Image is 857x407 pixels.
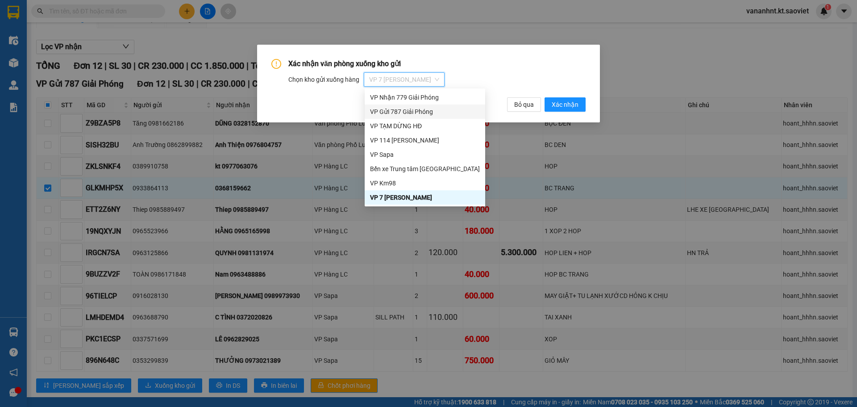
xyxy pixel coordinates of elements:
[365,190,485,205] div: VP 7 Phạm Văn Đồng
[369,73,439,86] span: VP 7 Phạm Văn Đồng
[288,59,401,68] span: Xác nhận văn phòng xuống kho gửi
[370,92,480,102] div: VP Nhận 779 Giải Phóng
[370,135,480,145] div: VP 114 [PERSON_NAME]
[370,164,480,174] div: Bến xe Trung tâm [GEOGRAPHIC_DATA]
[370,193,480,202] div: VP 7 [PERSON_NAME]
[365,119,485,133] div: VP TẠM DỪNG HĐ
[365,162,485,176] div: Bến xe Trung tâm Lào Cai
[552,100,578,109] span: Xác nhận
[288,72,586,87] div: Chọn kho gửi xuống hàng
[370,121,480,131] div: VP TẠM DỪNG HĐ
[545,97,586,112] button: Xác nhận
[365,176,485,190] div: VP Km98
[370,107,480,117] div: VP Gửi 787 Giải Phóng
[365,90,485,105] div: VP Nhận 779 Giải Phóng
[365,105,485,119] div: VP Gửi 787 Giải Phóng
[365,147,485,162] div: VP Sapa
[370,150,480,159] div: VP Sapa
[507,97,541,112] button: Bỏ qua
[370,178,480,188] div: VP Km98
[271,59,281,69] span: exclamation-circle
[365,133,485,147] div: VP 114 Trần Nhật Duật
[514,100,534,109] span: Bỏ qua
